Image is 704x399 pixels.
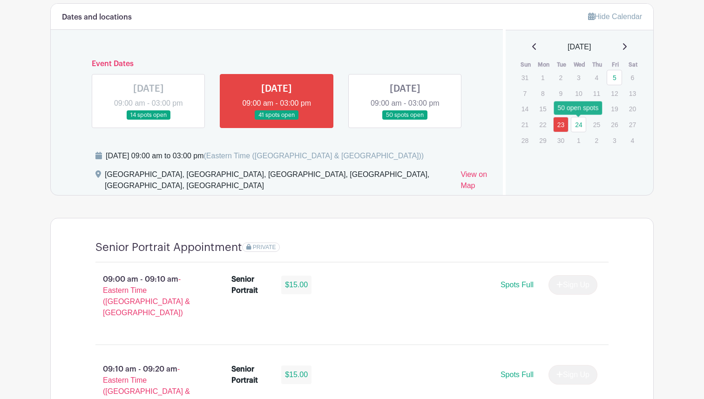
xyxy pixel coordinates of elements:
p: 3 [607,133,622,148]
p: 11 [589,86,604,101]
p: 10 [571,86,586,101]
p: 3 [571,70,586,85]
p: 21 [517,117,533,132]
p: 9 [553,86,569,101]
p: 2 [553,70,569,85]
a: View on Map [460,169,491,195]
div: 50 open spots [554,101,602,115]
h6: Event Dates [84,60,469,68]
p: 28 [517,133,533,148]
div: [DATE] 09:00 am to 03:00 pm [106,150,424,162]
th: Sun [517,60,535,69]
span: - Eastern Time ([GEOGRAPHIC_DATA] & [GEOGRAPHIC_DATA]) [103,275,190,317]
p: 13 [625,86,640,101]
p: 12 [607,86,622,101]
h4: Senior Portrait Appointment [95,241,242,254]
p: 14 [517,101,533,116]
p: 09:00 am - 09:10 am [81,270,217,322]
th: Fri [606,60,624,69]
th: Mon [535,60,553,69]
p: 6 [625,70,640,85]
span: [DATE] [568,41,591,53]
p: 1 [535,70,550,85]
p: 29 [535,133,550,148]
p: 27 [625,117,640,132]
p: 20 [625,101,640,116]
p: 4 [625,133,640,148]
div: $15.00 [281,365,311,384]
p: 26 [607,117,622,132]
th: Wed [570,60,589,69]
th: Tue [553,60,571,69]
p: 8 [535,86,550,101]
p: 4 [589,70,604,85]
a: 5 [607,70,622,85]
span: (Eastern Time ([GEOGRAPHIC_DATA] & [GEOGRAPHIC_DATA])) [203,152,424,160]
p: 1 [571,133,586,148]
div: [GEOGRAPHIC_DATA], [GEOGRAPHIC_DATA], [GEOGRAPHIC_DATA], [GEOGRAPHIC_DATA], [GEOGRAPHIC_DATA], [G... [105,169,453,195]
p: 15 [535,101,550,116]
a: Hide Calendar [588,13,642,20]
p: 22 [535,117,550,132]
div: $15.00 [281,276,311,294]
p: 7 [517,86,533,101]
p: 19 [607,101,622,116]
p: 16 [553,101,569,116]
h6: Dates and locations [62,13,132,22]
p: 30 [553,133,569,148]
p: 31 [517,70,533,85]
p: 25 [589,117,604,132]
th: Sat [624,60,643,69]
p: 2 [589,133,604,148]
div: Senior Portrait [231,364,271,386]
span: Spots Full [501,371,534,379]
span: PRIVATE [253,244,276,250]
a: 23 [553,117,569,132]
th: Thu [589,60,607,69]
a: 24 [571,117,586,132]
span: Spots Full [501,281,534,289]
div: Senior Portrait [231,274,271,296]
